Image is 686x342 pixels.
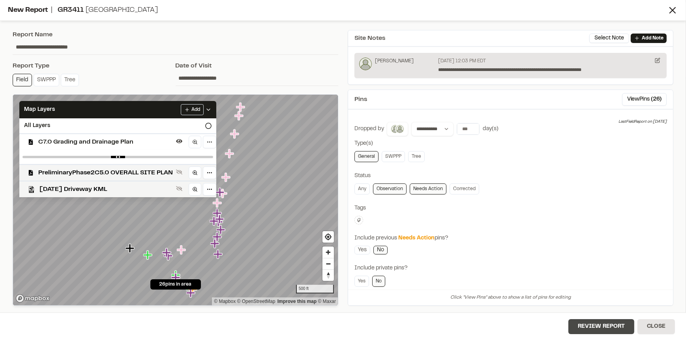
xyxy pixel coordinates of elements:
img: Jake Shelley [395,124,405,134]
canvas: Map [13,95,338,306]
span: ( 26 ) [651,95,662,104]
div: Map marker [213,232,223,242]
span: PreliminaryPhase2C5.0 OVERALL SITE PLAN [38,168,173,178]
span: [DATE] Driveway KML [39,185,173,194]
img: Jake Shelley [359,58,372,70]
div: Type(s) [354,139,667,148]
div: Date of Visit [176,61,339,71]
a: Zoom to layer [189,183,201,196]
button: Hide layer [174,136,184,146]
a: Corrected [450,183,479,194]
div: Click "View Pins" above to show a list of pins for editing [348,290,673,305]
div: 500 ft [296,285,334,293]
button: Add [181,104,204,115]
span: [GEOGRAPHIC_DATA] [86,7,158,13]
img: Raphael Betit [390,124,400,134]
div: Map marker [234,111,245,121]
div: Map marker [171,270,182,280]
div: Report Type [13,61,176,71]
div: Map marker [213,198,223,208]
a: Yes [354,276,369,287]
div: Map marker [143,250,154,260]
button: Raphael Betit, Jake Shelley [387,122,408,136]
div: Map marker [162,248,172,258]
a: Observation [373,183,407,194]
button: Reset bearing to north [322,269,334,281]
div: Map marker [210,239,221,249]
button: Show layer [174,184,184,193]
button: Review Report [568,319,634,334]
div: Map marker [221,172,232,183]
a: Zoom to layer [189,136,201,148]
div: Map marker [214,249,224,260]
div: All Layers [19,118,216,133]
div: Include private pins? [354,264,667,273]
a: Map feedback [277,299,317,304]
a: Tree [408,151,425,162]
div: Map marker [171,273,182,283]
div: Status [354,172,667,180]
span: Pins [354,95,367,104]
span: Needs Action [398,236,435,241]
span: GR3411 [58,7,84,13]
div: Map marker [126,243,136,254]
a: General [354,151,379,162]
div: Map marker [230,129,240,139]
div: Dropped by [354,125,384,133]
button: Close [637,319,675,334]
span: C7.0 Grading and Drainage Plan [38,137,173,147]
span: Add [191,106,200,113]
div: Map marker [236,102,246,112]
a: Needs Action [410,183,446,194]
p: [PERSON_NAME] [375,58,414,65]
span: 26 pins in area [159,281,192,288]
span: Zoom out [322,258,334,269]
span: Site Notes [354,34,385,43]
div: New Report [8,5,667,16]
a: Maxar [318,299,336,304]
button: ViewPins (26) [622,93,667,106]
a: Any [354,183,370,194]
div: Include previous pins? [354,234,667,243]
a: SWPPP [382,151,405,162]
button: Zoom out [322,258,334,269]
a: Mapbox [214,299,236,304]
div: Last Field Report on [DATE] [619,119,667,125]
div: Map marker [215,214,225,224]
button: Find my location [322,231,334,243]
div: Map marker [186,288,197,298]
div: Map marker [216,225,227,235]
a: Yes [354,246,370,254]
button: Select Note [589,34,629,43]
p: Add Note [642,35,664,42]
div: Report Name [13,30,338,39]
a: No [373,246,388,254]
p: [DATE] 12:03 PM EDT [438,58,486,65]
div: Map marker [177,245,187,255]
button: Show layer [174,167,184,177]
div: day(s) [483,125,499,133]
div: Map marker [210,216,220,226]
a: OpenStreetMap [237,299,276,304]
a: Zoom to layer [189,166,201,179]
div: Map marker [225,149,235,159]
button: Edit Tags [354,216,363,224]
div: Map marker [213,208,223,219]
a: No [372,276,385,287]
div: Tags [354,204,667,213]
div: Map marker [216,187,226,198]
button: Zoom in [322,247,334,258]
